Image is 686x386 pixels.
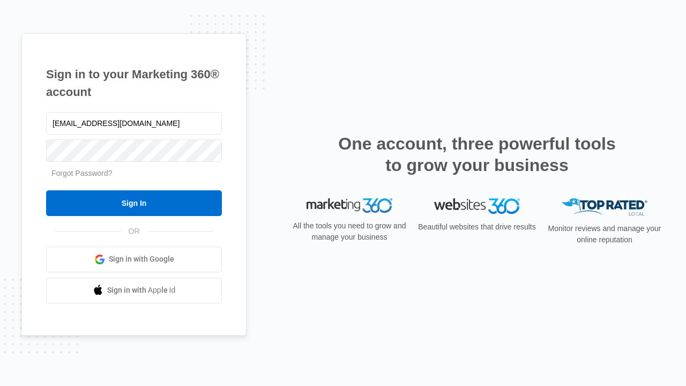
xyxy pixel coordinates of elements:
[562,198,647,216] img: Top Rated Local
[417,221,537,233] p: Beautiful websites that drive results
[46,278,222,303] a: Sign in with Apple Id
[46,190,222,216] input: Sign In
[51,169,113,177] a: Forgot Password?
[46,112,222,135] input: Email
[545,223,665,246] p: Monitor reviews and manage your online reputation
[46,247,222,272] a: Sign in with Google
[107,285,176,296] span: Sign in with Apple Id
[46,65,222,101] h1: Sign in to your Marketing 360® account
[335,133,619,176] h2: One account, three powerful tools to grow your business
[121,226,147,237] span: OR
[289,220,409,243] p: All the tools you need to grow and manage your business
[434,198,520,214] img: Websites 360
[109,254,174,265] span: Sign in with Google
[307,198,392,213] img: Marketing 360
